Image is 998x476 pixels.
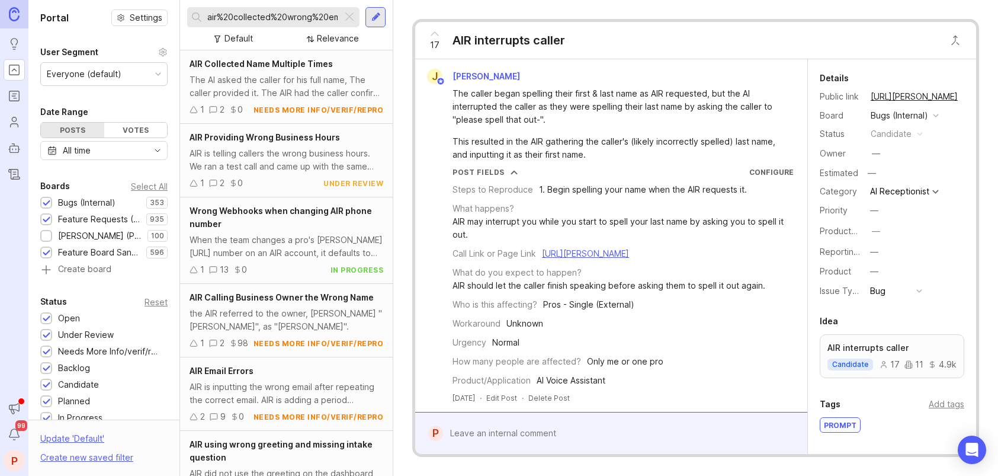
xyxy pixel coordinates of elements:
[437,77,445,86] img: member badge
[4,450,25,471] button: P
[453,215,794,241] div: AIR may interrupt you while you start to spell your last name by asking you to spell it out.
[542,248,629,258] a: [URL][PERSON_NAME]
[870,204,878,217] div: —
[190,132,340,142] span: AIR Providing Wrong Business Hours
[330,265,384,275] div: in progress
[224,32,253,45] div: Default
[871,127,912,140] div: candidate
[58,229,142,242] div: [PERSON_NAME] (Public)
[820,247,883,257] label: Reporting Team
[9,7,20,21] img: Canny Home
[253,338,384,349] div: needs more info/verif/repro
[453,135,784,161] div: This resulted in the AIR gathering the caller's (likely incorrectly spelled) last name, and input...
[453,87,784,126] div: The caller began spelling their first & last name as AIR requested, but the AI interrupted the ca...
[820,334,964,378] a: AIR interrupts callercandidate17114.9k
[428,426,443,441] div: P
[486,393,517,403] div: Edit Post
[820,71,849,85] div: Details
[190,366,253,376] span: AIR Email Errors
[453,266,582,279] div: What do you expect to happen?
[929,398,964,411] div: Add tags
[820,90,861,103] div: Public link
[41,123,104,138] div: Posts
[928,360,957,369] div: 4.9k
[151,231,164,241] p: 100
[190,234,383,260] div: When the team changes a pro's [PERSON_NAME][URL] number on an AIR account, it defaults to VR webh...
[145,299,168,305] div: Reset
[453,71,520,81] span: [PERSON_NAME]
[4,111,25,133] a: Users
[587,355,663,368] div: Only me or one pro
[820,266,851,276] label: Product
[58,246,140,259] div: Feature Board Sandbox [DATE]
[453,32,565,49] div: AIR interrupts caller
[207,11,338,24] input: Search...
[820,109,861,122] div: Board
[238,103,243,116] div: 0
[58,395,90,408] div: Planned
[820,314,838,328] div: Idea
[820,127,861,140] div: Status
[15,420,27,431] span: 99
[190,381,383,407] div: AIR is inputting the wrong email after repeating the correct email. AIR is adding a period betwee...
[870,187,929,196] div: AI Receptionist
[180,124,393,197] a: AIR Providing Wrong Business HoursAIR is telling callers the wrong business hours. We ran a test ...
[4,33,25,55] a: Ideas
[820,205,848,215] label: Priority
[190,439,373,462] span: AIR using wrong greeting and missing intake question
[871,109,928,122] div: Bugs (Internal)
[522,393,524,403] div: ·
[749,168,794,177] a: Configure
[453,336,486,349] div: Urgency
[543,298,634,311] div: Pros - Single (External)
[131,183,168,190] div: Select All
[539,183,747,196] div: 1. Begin spelling your name when the AIR requests it.
[58,378,99,391] div: Candidate
[453,298,537,311] div: Who is this affecting?
[253,105,384,115] div: needs more info/verif/repro
[190,147,383,173] div: AIR is telling callers the wrong business hours. We ran a test call and came up with the same iss...
[420,69,530,84] a: J[PERSON_NAME]
[870,245,878,258] div: —
[944,28,967,52] button: Close button
[180,357,393,431] a: AIR Email ErrorsAIR is inputting the wrong email after repeating the correct email. AIR is adding...
[317,32,359,45] div: Relevance
[323,178,383,189] div: under review
[242,263,247,276] div: 0
[200,337,204,350] div: 1
[40,451,133,464] div: Create new saved filter
[870,285,885,298] div: Bug
[220,103,224,116] div: 2
[190,59,333,69] span: AIR Collected Name Multiple Times
[150,198,164,207] p: 353
[180,284,393,357] a: AIR Calling Business Owner the Wrong Namethe AIR referred to the owner, [PERSON_NAME] "[PERSON_NA...
[104,123,168,138] div: Votes
[40,105,88,119] div: Date Range
[820,147,861,160] div: Owner
[47,68,121,81] div: Everyone (default)
[40,11,69,25] h1: Portal
[63,144,91,157] div: All time
[872,225,880,238] div: —
[864,165,880,181] div: —
[58,196,115,209] div: Bugs (Internal)
[4,424,25,445] button: Notifications
[453,355,581,368] div: How many people are affected?
[40,432,104,451] div: Update ' Default '
[40,45,98,59] div: User Segment
[868,223,884,239] button: ProductboardID
[820,169,858,177] div: Estimated
[238,337,248,350] div: 98
[190,74,383,100] div: The AI asked the caller for his full name, The caller provided it. The AIR had the caller confirm...
[58,213,140,226] div: Feature Requests (Internal)
[904,360,923,369] div: 11
[820,418,860,432] div: prompt
[880,360,900,369] div: 17
[820,185,861,198] div: Category
[528,393,570,403] div: Delete Post
[4,138,25,159] a: Autopilot
[220,337,224,350] div: 2
[130,12,162,24] span: Settings
[4,164,25,185] a: Changelog
[40,265,168,276] a: Create board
